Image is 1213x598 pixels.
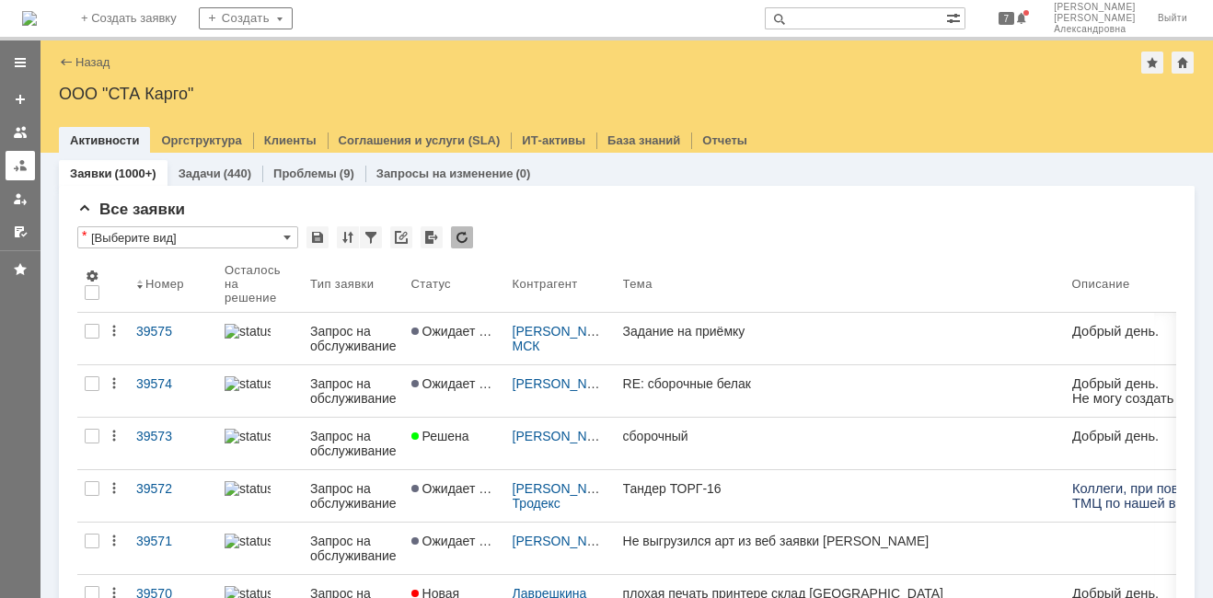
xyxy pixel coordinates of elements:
span: - [25,340,29,355]
th: Тема [616,256,1065,313]
div: 39575 [136,324,210,339]
span: Ожидает ответа контрагента [411,534,594,548]
span: stacargo [60,368,111,383]
a: Ожидает ответа контрагента [404,313,505,364]
a: statusbar-100 (1).png [217,470,303,522]
div: Статус [411,277,452,291]
a: ИТ-активы [522,133,585,147]
span: i [69,387,72,402]
span: Настройки [85,269,99,283]
span: . [65,387,69,402]
img: statusbar-100 (1).png [225,429,271,443]
a: Запрос на обслуживание [303,523,404,574]
a: База знаний [607,133,680,147]
span: [PERSON_NAME] [1054,2,1136,13]
a: 39571 [129,523,217,574]
a: [PERSON_NAME] [513,376,618,391]
a: Outlook для iOS [64,199,173,214]
div: Сортировка... [337,226,359,248]
span: . [96,340,99,355]
span: TotalGroup [29,252,96,267]
div: Тандер ТОРГ-16 [623,481,1057,496]
span: . [111,193,115,208]
span: - [25,252,29,267]
div: Обновлять список [451,226,473,248]
span: . [46,316,50,332]
img: statusbar-100 (1).png [225,534,271,548]
span: @ [114,399,126,414]
a: Запросы на изменение [376,167,514,180]
div: ООО "СТА Карго" [59,85,1195,103]
span: WMS [41,300,75,315]
div: 39574 [136,376,210,391]
span: @ [47,368,61,383]
div: Добавить в избранное [1141,52,1163,74]
th: Осталось на решение [217,256,303,313]
div: Сохранить вид [306,226,329,248]
a: Запрос на обслуживание [303,470,404,522]
div: Настройки списка отличаются от сохраненных в виде [82,229,87,242]
div: Экспорт списка [421,226,443,248]
a: statusbar-100 (1).png [217,418,303,469]
span: . [111,516,115,531]
a: Задание на приёмку [616,313,1065,364]
span: el [50,302,61,317]
div: Номер [145,277,185,291]
a: RE: сборочные белак [616,365,1065,417]
span: @ [121,516,135,531]
a: statusbar-100 (1).png [217,313,303,364]
div: Действия [107,534,121,548]
div: (9) [340,167,354,180]
span: Все заявки [77,201,185,218]
a: Запрос на обслуживание [303,418,404,469]
div: Запрос на обслуживание [310,376,397,406]
a: statusbar-100 (1).png [217,365,303,417]
div: / [513,324,608,353]
span: j [43,368,46,383]
a: Активности [70,133,139,147]
div: Осталось на решение [225,263,281,305]
img: statusbar-100 (1).png [225,481,271,496]
div: Тип заявки [310,277,374,291]
a: [PERSON_NAME] [513,534,618,548]
a: Тандер ТОРГ-16 [616,470,1065,522]
span: el [50,316,61,332]
div: Действия [107,481,121,496]
span: TotalGroup [29,546,96,560]
div: Контрагент [513,277,582,291]
div: Запрос на обслуживание [310,481,397,511]
div: 39572 [136,481,210,496]
div: / [513,376,608,391]
span: . [7,208,11,223]
a: [PERSON_NAME] [513,324,618,339]
th: Номер [129,256,217,313]
span: . [40,368,43,383]
a: Оргструктура [161,133,241,147]
span: .[DOMAIN_NAME] [29,531,141,546]
div: (1000+) [114,167,156,180]
a: Ожидает ответа контрагента [404,523,505,574]
a: Решена [404,418,505,469]
img: logo [22,11,37,26]
span: Решена [411,429,469,443]
th: Тип заявки [303,256,404,313]
span: com [99,546,125,560]
span: ru [116,368,128,383]
a: Ожидает ответа контрагента [404,470,505,522]
a: сборочный [616,418,1065,469]
span: k [115,516,121,531]
div: Создать [199,7,293,29]
div: Задание на приёмку [623,324,1057,339]
span: Расширенный поиск [946,8,965,26]
a: Заявки на командах [6,118,35,147]
img: statusbar-100 (1).png [225,376,271,391]
div: 39571 [136,534,210,548]
span: . [46,302,50,317]
a: 39573 [129,418,217,469]
div: Запрос на обслуживание [310,429,397,458]
a: [GEOGRAPHIC_DATA] Тродекс [513,481,760,511]
th: Контрагент [505,256,616,313]
span: - [25,546,29,560]
a: Проблемы [273,167,337,180]
span: d [108,399,114,414]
